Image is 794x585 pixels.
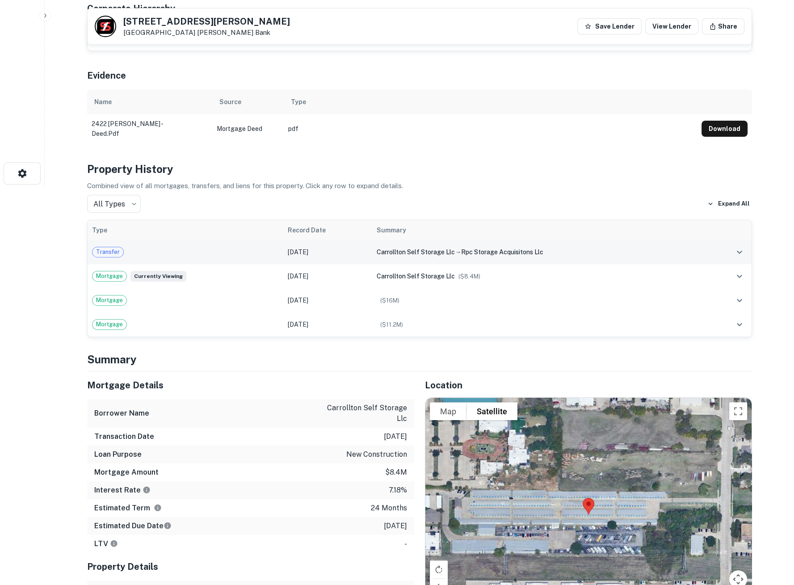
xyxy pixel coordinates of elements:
span: Currently viewing [130,271,186,282]
svg: Estimate is based on a standard schedule for this type of loan. [164,522,172,530]
span: rpc storage acquisitons llc [461,248,543,256]
span: ($ 11.2M ) [380,321,403,328]
button: Rotate map clockwise [430,560,448,578]
td: [DATE] [283,312,372,337]
h5: [STREET_ADDRESS][PERSON_NAME] [123,17,290,26]
button: Show satellite imagery [466,402,517,420]
h6: Loan Purpose [94,449,142,460]
td: [DATE] [283,288,372,312]
span: carrollton self storage llc [377,273,455,280]
button: expand row [732,293,747,308]
button: Toggle fullscreen view [729,402,747,420]
p: new construction [346,449,407,460]
h6: LTV [94,539,118,549]
h4: Summary [87,351,752,367]
td: pdf [284,114,697,143]
div: Name [94,97,112,107]
span: Transfer [92,248,123,257]
th: Summary [372,220,706,240]
a: [PERSON_NAME] Bank [197,29,270,36]
h5: Property Details [87,560,414,573]
td: Mortgage Deed [212,114,284,143]
p: [GEOGRAPHIC_DATA] [123,29,290,37]
button: expand row [732,317,747,332]
h6: Estimated Term [94,503,162,513]
p: carrollton self storage llc [327,403,407,424]
th: Record Date [283,220,372,240]
th: Name [87,89,212,114]
button: expand row [732,244,747,260]
h5: Corporate Hierarchy [87,2,175,15]
h6: Mortgage Amount [94,467,159,478]
h5: Evidence [87,69,126,82]
p: [DATE] [384,521,407,531]
td: 2422 [PERSON_NAME] - deed.pdf [87,114,212,143]
span: ($ 16M ) [380,297,399,304]
a: View Lender [645,18,698,34]
h5: Mortgage Details [87,379,414,392]
th: Type [284,89,697,114]
p: [DATE] [384,431,407,442]
button: Share [702,18,744,34]
h6: Borrower Name [94,408,149,419]
iframe: Chat Widget [749,513,794,556]
h6: Estimated Due Date [94,521,172,531]
svg: Term is based on a standard schedule for this type of loan. [154,504,162,512]
p: 24 months [371,503,407,513]
td: [DATE] [283,240,372,264]
div: Type [291,97,306,107]
button: Show street map [430,402,466,420]
div: All Types [87,195,141,213]
p: Combined view of all mortgages, transfers, and liens for this property. Click any row to expand d... [87,181,752,191]
button: Save Lender [577,18,642,34]
button: Download [702,121,748,137]
p: - [404,539,407,549]
td: [DATE] [283,264,372,288]
div: → [377,247,701,257]
div: Source [219,97,241,107]
th: Source [212,89,284,114]
svg: The interest rates displayed on the website are for informational purposes only and may be report... [143,486,151,494]
span: Mortgage [92,296,126,305]
th: Type [88,220,283,240]
button: Expand All [705,197,752,210]
h4: Property History [87,161,752,177]
p: $8.4m [385,467,407,478]
p: 7.18% [389,485,407,496]
svg: LTVs displayed on the website are for informational purposes only and may be reported incorrectly... [110,539,118,547]
span: carrollton self storage llc [377,248,455,256]
span: Mortgage [92,320,126,329]
button: expand row [732,269,747,284]
span: Mortgage [92,272,126,281]
span: ($ 8.4M ) [458,273,480,280]
h5: Location [425,379,752,392]
h6: Transaction Date [94,431,154,442]
h6: Interest Rate [94,485,151,496]
div: scrollable content [87,89,752,139]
